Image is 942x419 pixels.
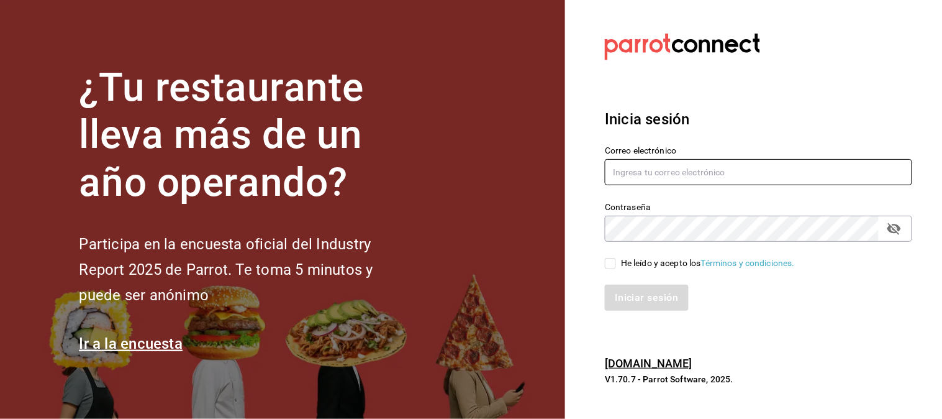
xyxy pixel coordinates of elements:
a: Términos y condiciones. [701,258,795,268]
a: Ir a la encuesta [79,335,183,352]
button: passwordField [884,218,905,239]
label: Correo electrónico [605,146,912,155]
h2: Participa en la encuesta oficial del Industry Report 2025 de Parrot. Te toma 5 minutos y puede se... [79,232,414,308]
input: Ingresa tu correo electrónico [605,159,912,185]
p: V1.70.7 - Parrot Software, 2025. [605,373,912,385]
div: He leído y acepto los [621,257,795,270]
h3: Inicia sesión [605,108,912,131]
h1: ¿Tu restaurante lleva más de un año operando? [79,64,414,207]
label: Contraseña [605,203,912,211]
a: [DOMAIN_NAME] [605,357,692,370]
